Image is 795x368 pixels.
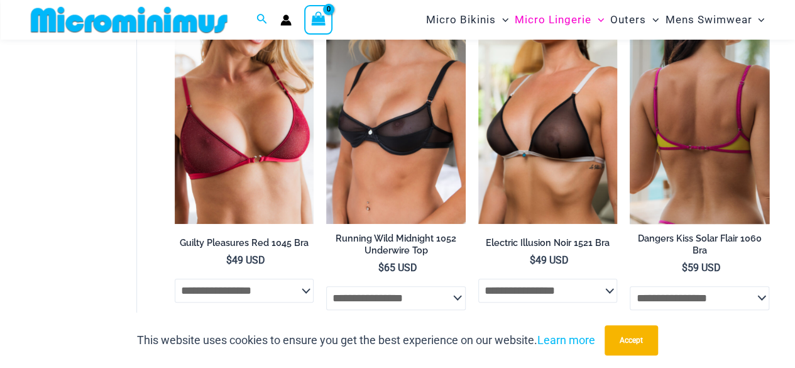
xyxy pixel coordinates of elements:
a: Account icon link [280,14,292,26]
img: MM SHOP LOGO FLAT [26,6,233,34]
img: Guilty Pleasures Red 1045 Bra 01 [175,14,314,223]
bdi: 59 USD [682,262,721,274]
a: Guilty Pleasures Red 1045 Bra 01Guilty Pleasures Red 1045 Bra 02Guilty Pleasures Red 1045 Bra 02 [175,14,314,223]
button: Accept [605,325,658,355]
a: Search icon link [256,12,268,28]
span: Mens Swimwear [665,4,752,36]
a: Electric Illusion Noir 1521 Bra 01Electric Illusion Noir 1521 Bra 682 Thong 07Electric Illusion N... [478,14,618,223]
a: Learn more [537,333,595,347]
bdi: 65 USD [378,262,417,274]
p: This website uses cookies to ensure you get the best experience on our website. [137,331,595,350]
span: $ [378,262,384,274]
iframe: TrustedSite Certified [31,42,145,294]
span: Micro Lingerie [515,4,591,36]
h2: Running Wild Midnight 1052 Underwire Top [326,233,466,256]
h2: Electric Illusion Noir 1521 Bra [478,237,618,249]
span: $ [682,262,688,274]
h2: Dangers Kiss Solar Flair 1060 Bra [630,233,769,256]
span: Menu Toggle [591,4,604,36]
span: Outers [610,4,646,36]
a: Micro LingerieMenu ToggleMenu Toggle [512,4,607,36]
img: Dangers Kiss Solar Flair 1060 Bra 02 [630,14,769,223]
span: Menu Toggle [496,4,508,36]
nav: Site Navigation [421,2,770,38]
a: Mens SwimwearMenu ToggleMenu Toggle [662,4,767,36]
a: Dangers Kiss Solar Flair 1060 Bra [630,233,769,261]
img: Electric Illusion Noir 1521 Bra 01 [478,14,618,223]
a: Dangers Kiss Solar Flair 1060 Bra 01Dangers Kiss Solar Flair 1060 Bra 02Dangers Kiss Solar Flair ... [630,14,769,223]
a: Running Wild Midnight 1052 Underwire Top [326,233,466,261]
a: View Shopping Cart, empty [304,5,333,34]
bdi: 49 USD [530,254,569,266]
img: Running Wild Midnight 1052 Top 01 [326,14,466,223]
span: Menu Toggle [752,4,764,36]
span: $ [226,254,232,266]
bdi: 49 USD [226,254,265,266]
a: Micro BikinisMenu ToggleMenu Toggle [423,4,512,36]
a: OutersMenu ToggleMenu Toggle [607,4,662,36]
h2: Guilty Pleasures Red 1045 Bra [175,237,314,249]
a: Running Wild Midnight 1052 Top 01Running Wild Midnight 1052 Top 6052 Bottom 06Running Wild Midnig... [326,14,466,223]
a: Guilty Pleasures Red 1045 Bra [175,237,314,254]
span: $ [530,254,535,266]
a: Electric Illusion Noir 1521 Bra [478,237,618,254]
span: Micro Bikinis [426,4,496,36]
span: Menu Toggle [646,4,659,36]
